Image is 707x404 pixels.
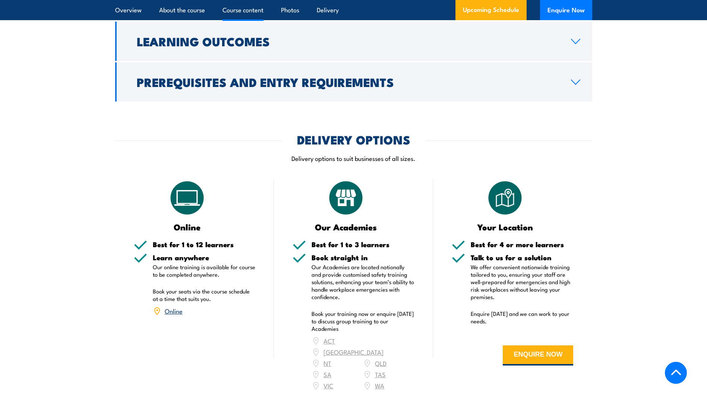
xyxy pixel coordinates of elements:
h2: DELIVERY OPTIONS [297,134,410,144]
p: We offer convenient nationwide training tailored to you, ensuring your staff are well-prepared fo... [471,263,574,301]
h5: Best for 1 to 12 learners [153,241,256,248]
h2: Prerequisites and Entry Requirements [137,77,559,87]
a: Learning Outcomes [115,22,592,61]
h3: Your Location [452,223,559,231]
h3: Our Academies [293,223,400,231]
a: Prerequisites and Entry Requirements [115,62,592,102]
h5: Best for 1 to 3 learners [312,241,414,248]
p: Our Academies are located nationally and provide customised safety training solutions, enhancing ... [312,263,414,301]
h3: Online [134,223,241,231]
h5: Learn anywhere [153,254,256,261]
p: Book your seats via the course schedule at a time that suits you. [153,288,256,302]
p: Our online training is available for course to be completed anywhere. [153,263,256,278]
h5: Book straight in [312,254,414,261]
p: Delivery options to suit businesses of all sizes. [115,154,592,162]
h5: Best for 4 or more learners [471,241,574,248]
p: Book your training now or enquire [DATE] to discuss group training to our Academies [312,310,414,332]
h5: Talk to us for a solution [471,254,574,261]
button: ENQUIRE NOW [503,345,573,366]
h2: Learning Outcomes [137,36,559,46]
p: Enquire [DATE] and we can work to your needs. [471,310,574,325]
a: Online [165,306,183,315]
